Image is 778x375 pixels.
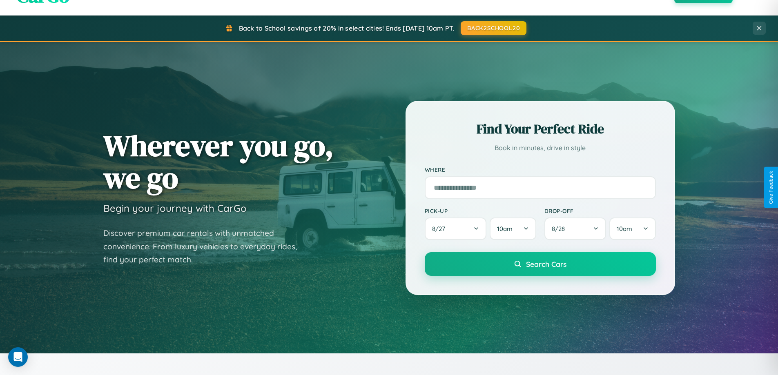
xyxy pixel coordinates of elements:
div: Open Intercom Messenger [8,347,28,367]
p: Discover premium car rentals with unmatched convenience. From luxury vehicles to everyday rides, ... [103,226,308,266]
span: 8 / 27 [432,225,449,233]
h3: Begin your journey with CarGo [103,202,247,214]
button: 10am [609,217,655,240]
span: 8 / 28 [552,225,569,233]
p: Book in minutes, drive in style [425,142,656,154]
span: Back to School savings of 20% in select cities! Ends [DATE] 10am PT. [239,24,455,32]
h2: Find Your Perfect Ride [425,120,656,138]
button: BACK2SCHOOL20 [461,21,526,35]
h1: Wherever you go, we go [103,129,334,194]
span: Search Cars [526,260,566,268]
label: Pick-up [425,207,536,214]
button: 8/28 [544,217,606,240]
label: Drop-off [544,207,656,214]
button: Search Cars [425,252,656,276]
div: Give Feedback [768,171,774,204]
button: 10am [490,217,536,240]
span: 10am [617,225,632,233]
span: 10am [497,225,513,233]
label: Where [425,166,656,173]
button: 8/27 [425,217,487,240]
